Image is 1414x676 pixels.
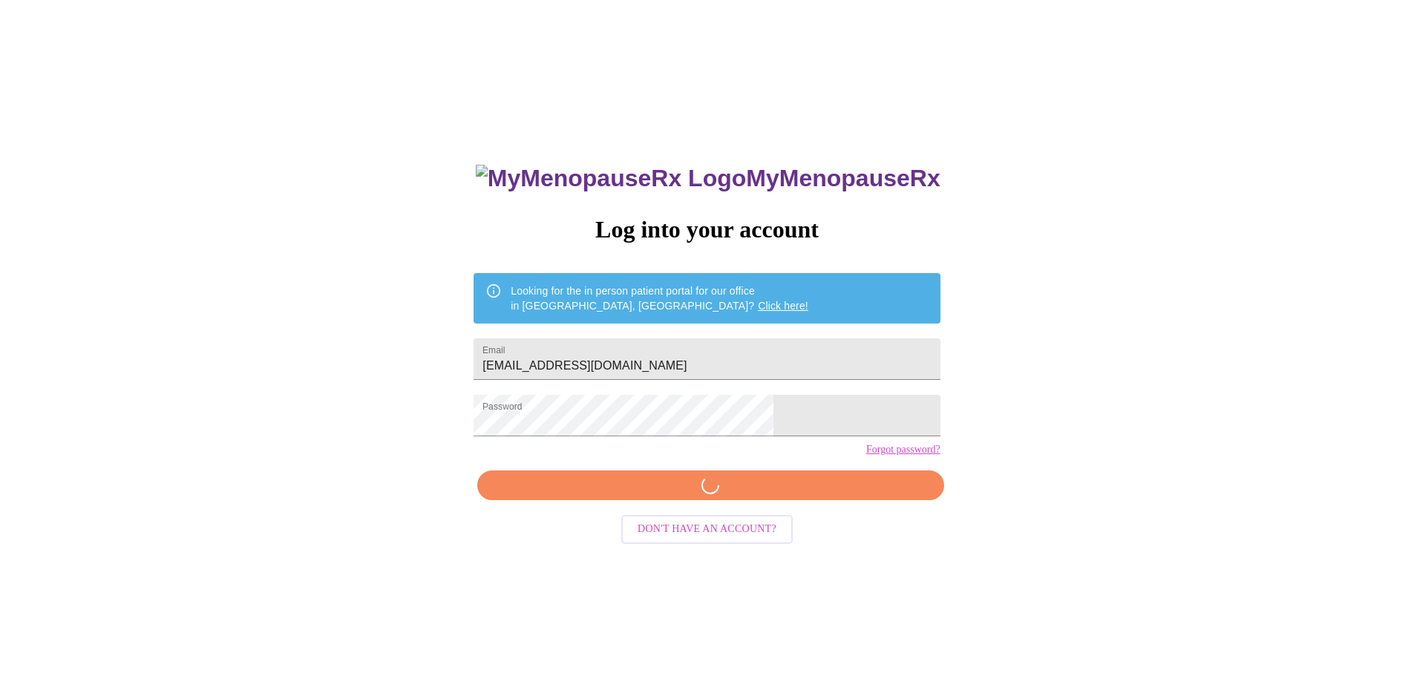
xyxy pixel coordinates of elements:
[758,300,808,312] a: Click here!
[618,522,796,534] a: Don't have an account?
[638,520,776,539] span: Don't have an account?
[511,278,808,319] div: Looking for the in person patient portal for our office in [GEOGRAPHIC_DATA], [GEOGRAPHIC_DATA]?
[866,444,940,456] a: Forgot password?
[474,216,940,243] h3: Log into your account
[476,165,746,192] img: MyMenopauseRx Logo
[621,515,793,544] button: Don't have an account?
[476,165,940,192] h3: MyMenopauseRx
